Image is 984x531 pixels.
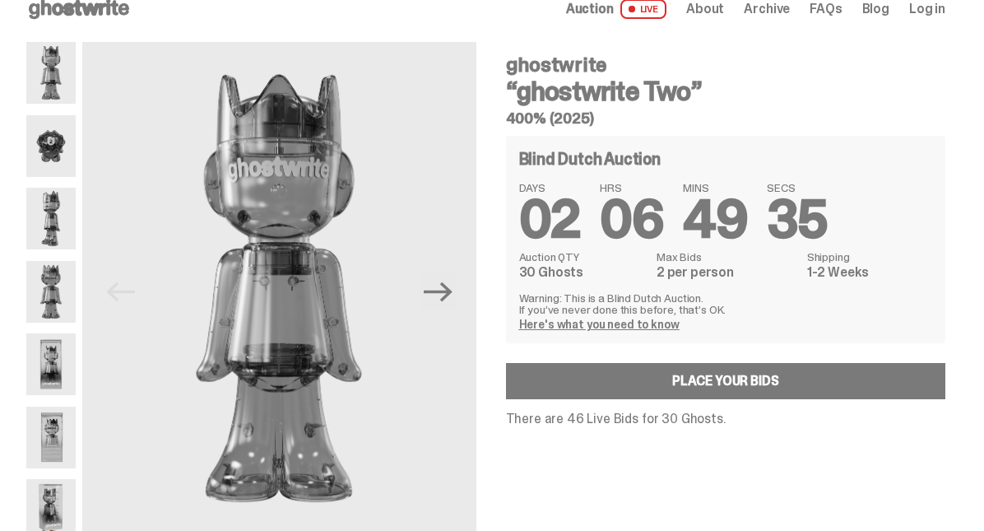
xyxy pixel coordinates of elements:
[519,266,647,279] dd: 30 Ghosts
[26,115,76,177] img: ghostwrite_Two_13.png
[26,333,76,395] img: ghostwrite_Two_14.png
[506,412,946,426] p: There are 46 Live Bids for 30 Ghosts.
[519,151,661,167] h4: Blind Dutch Auction
[506,78,946,105] h3: “ghostwrite Two”
[519,317,680,332] a: Here's what you need to know
[519,182,581,193] span: DAYS
[683,185,747,254] span: 49
[600,182,663,193] span: HRS
[519,292,933,315] p: Warning: This is a Blind Dutch Auction. If you’ve never done this before, that’s OK.
[26,261,76,323] img: ghostwrite_Two_8.png
[506,363,946,399] a: Place your Bids
[420,273,457,310] button: Next
[767,185,828,254] span: 35
[26,42,76,104] img: ghostwrite_Two_1.png
[909,2,945,16] a: Log in
[686,2,724,16] a: About
[657,266,797,279] dd: 2 per person
[26,407,76,468] img: ghostwrite_Two_17.png
[683,182,747,193] span: MINS
[807,266,932,279] dd: 1-2 Weeks
[519,251,647,263] dt: Auction QTY
[767,182,828,193] span: SECS
[26,188,76,249] img: ghostwrite_Two_2.png
[807,251,932,263] dt: Shipping
[744,2,790,16] a: Archive
[600,185,663,254] span: 06
[862,2,889,16] a: Blog
[810,2,842,16] a: FAQs
[566,2,614,16] span: Auction
[506,111,946,126] h5: 400% (2025)
[657,251,797,263] dt: Max Bids
[506,55,946,75] h4: ghostwrite
[519,185,581,254] span: 02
